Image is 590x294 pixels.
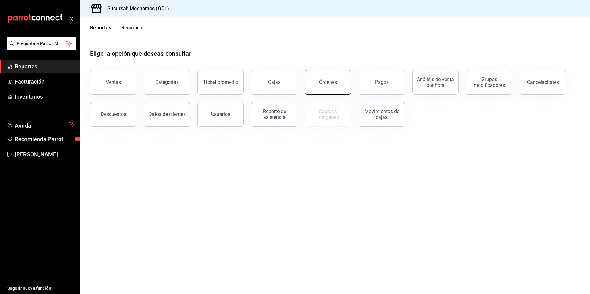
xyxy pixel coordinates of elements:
span: Reportes [15,62,75,71]
div: Grupos modificadores [470,76,508,88]
span: Recomienda Parrot [15,135,75,143]
div: Descuentos [101,111,126,117]
span: Inventarios [15,92,75,101]
button: Reporte de asistencia [251,102,297,127]
div: Categorías [155,79,179,85]
h1: Elige la opción que deseas consultar [90,49,191,58]
a: Cajas [251,70,297,95]
a: Pregunta a Parrot AI [4,45,76,51]
button: Categorías [144,70,190,95]
div: Análisis de venta por hora [416,76,455,88]
button: Ventas [90,70,136,95]
div: Cancelaciones [527,79,559,85]
button: Contrata inventarios para ver este reporte [305,102,351,127]
button: Datos de clientes [144,102,190,127]
button: Análisis de venta por hora [412,70,459,95]
div: navigation tabs [90,25,143,35]
span: Pregunta a Parrot AI [17,40,66,47]
div: Movimientos de cajas [363,108,401,120]
button: open_drawer_menu [68,16,73,21]
button: Reportes [90,25,111,35]
span: Facturación [15,77,75,86]
span: Ayuda [15,121,67,128]
div: Órdenes [319,79,337,85]
button: Movimientos de cajas [359,102,405,127]
button: Ticket promedio [197,70,244,95]
button: Descuentos [90,102,136,127]
div: Pagos [375,79,389,85]
button: Pagos [359,70,405,95]
div: Ventas [106,79,121,85]
button: Pregunta a Parrot AI [7,37,76,50]
span: [PERSON_NAME] [15,150,75,158]
button: Cancelaciones [520,70,566,95]
button: Grupos modificadores [466,70,512,95]
div: Cajas [268,79,281,86]
div: Ticket promedio [203,79,238,85]
div: Reporte de asistencia [255,108,293,120]
div: Datos de clientes [148,111,186,117]
button: Usuarios [197,102,244,127]
button: Resumen [121,25,143,35]
span: Sugerir nueva función [7,285,75,292]
div: Costos y márgenes [309,108,347,120]
h3: Sucursal: Mochomos (GDL) [102,5,169,12]
div: Usuarios [211,111,230,117]
button: Órdenes [305,70,351,95]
